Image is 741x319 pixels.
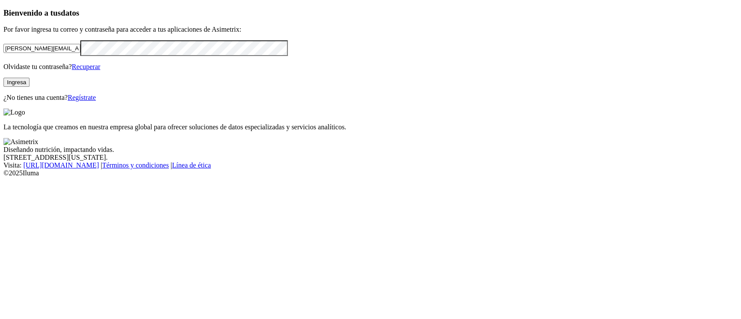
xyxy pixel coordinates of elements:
button: Ingresa [3,78,30,87]
img: Asimetrix [3,138,38,146]
div: © 2025 Iluma [3,169,738,177]
p: ¿No tienes una cuenta? [3,94,738,102]
img: Logo [3,109,25,116]
a: Términos y condiciones [102,161,169,169]
p: Por favor ingresa tu correo y contraseña para acceder a tus aplicaciones de Asimetrix: [3,26,738,33]
div: Visita : | | [3,161,738,169]
span: datos [61,8,79,17]
div: [STREET_ADDRESS][US_STATE]. [3,154,738,161]
a: [URL][DOMAIN_NAME] [23,161,99,169]
h3: Bienvenido a tus [3,8,738,18]
a: Recuperar [72,63,100,70]
a: Línea de ética [172,161,211,169]
p: La tecnología que creamos en nuestra empresa global para ofrecer soluciones de datos especializad... [3,123,738,131]
a: Regístrate [68,94,96,101]
input: Tu correo [3,44,80,53]
div: Diseñando nutrición, impactando vidas. [3,146,738,154]
p: Olvidaste tu contraseña? [3,63,738,71]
